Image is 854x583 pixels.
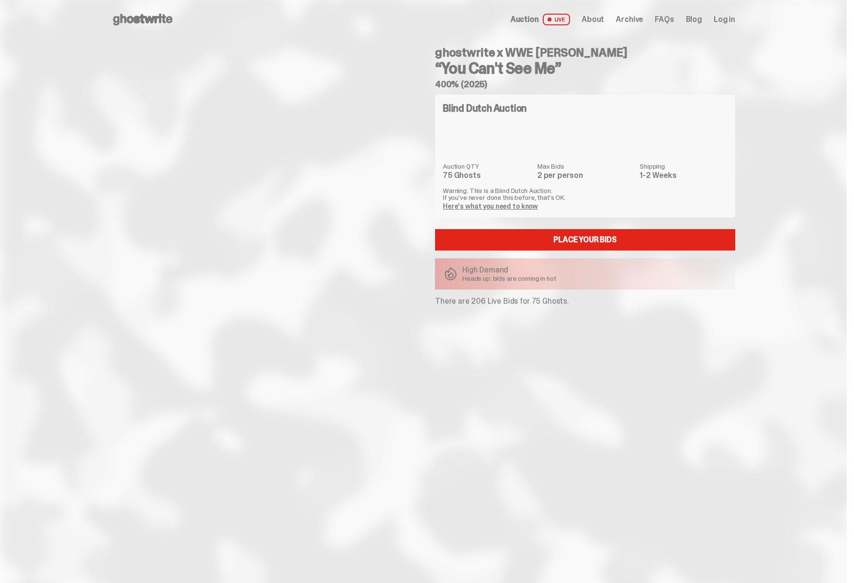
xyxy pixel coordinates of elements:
dd: 75 Ghosts [443,172,531,179]
h3: “You Can't See Me” [435,60,735,76]
a: FAQs [655,16,674,23]
p: Warning: This is a Blind Dutch Auction. If you’ve never done this before, that’s OK. [443,187,727,201]
a: About [582,16,604,23]
p: Heads up: bids are coming in hot [462,275,556,282]
span: LIVE [543,14,570,25]
dt: Max Bids [537,163,634,170]
a: Archive [616,16,643,23]
a: Auction LIVE [511,14,570,25]
a: Log in [714,16,735,23]
h4: Blind Dutch Auction [443,103,527,113]
span: Auction [511,16,539,23]
h4: ghostwrite x WWE [PERSON_NAME] [435,47,735,58]
p: High Demand [462,266,556,274]
p: There are 206 Live Bids for 75 Ghosts. [435,297,735,305]
dt: Shipping [640,163,727,170]
dd: 2 per person [537,172,634,179]
a: Here's what you need to know [443,202,538,211]
h5: 400% (2025) [435,80,735,89]
a: Blog [686,16,702,23]
dt: Auction QTY [443,163,531,170]
dd: 1-2 Weeks [640,172,727,179]
a: Place your Bids [435,229,735,251]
